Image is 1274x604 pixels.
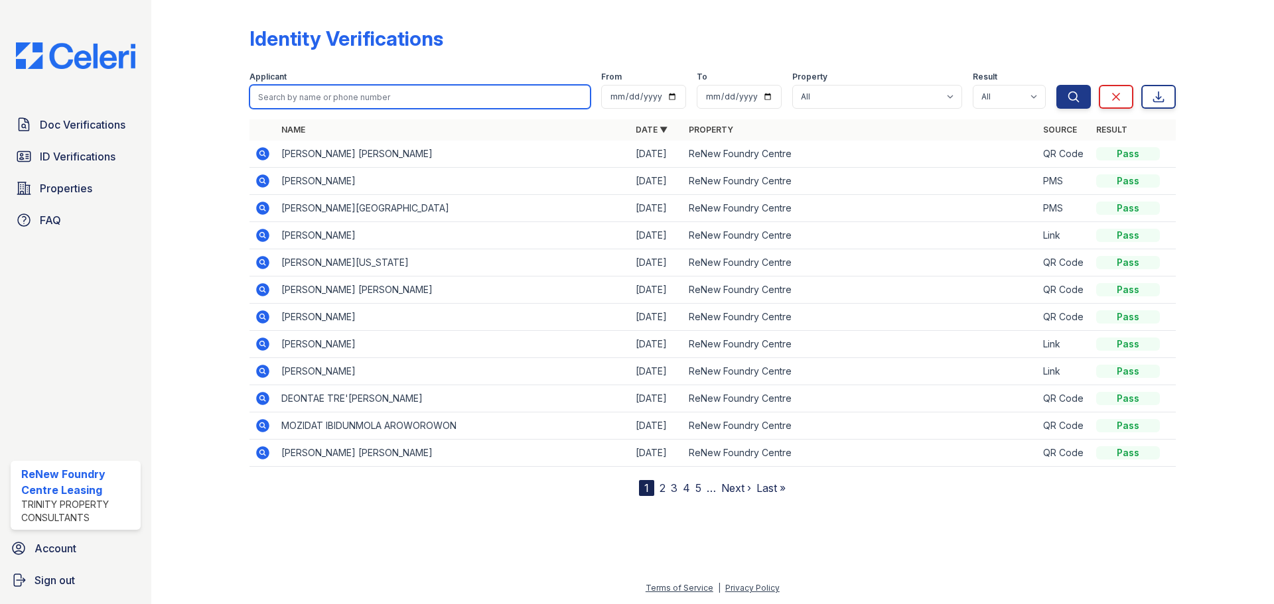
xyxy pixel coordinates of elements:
span: Doc Verifications [40,117,125,133]
div: Pass [1096,419,1160,432]
td: [PERSON_NAME] [PERSON_NAME] [276,276,630,304]
span: … [707,480,716,496]
span: Properties [40,180,92,196]
td: Link [1038,222,1091,249]
a: Date ▼ [636,125,668,135]
a: 5 [695,481,701,495]
td: ReNew Foundry Centre [683,412,1038,440]
div: Pass [1096,229,1160,242]
div: Pass [1096,446,1160,459]
td: QR Code [1038,276,1091,304]
td: ReNew Foundry Centre [683,304,1038,331]
div: Pass [1096,147,1160,160]
div: ReNew Foundry Centre Leasing [21,466,135,498]
input: Search by name or phone number [249,85,591,109]
a: Source [1043,125,1077,135]
div: | [718,583,721,593]
td: [PERSON_NAME] [PERSON_NAME] [276,440,630,467]
a: Sign out [5,567,146,593]
a: 4 [683,481,690,495]
div: Identity Verifications [249,27,443,50]
td: [DATE] [630,304,683,331]
td: [PERSON_NAME][GEOGRAPHIC_DATA] [276,195,630,222]
td: ReNew Foundry Centre [683,358,1038,385]
a: Privacy Policy [725,583,780,593]
td: Link [1038,331,1091,358]
div: Pass [1096,283,1160,296]
td: ReNew Foundry Centre [683,331,1038,358]
td: QR Code [1038,249,1091,276]
td: [DATE] [630,412,683,440]
td: ReNew Foundry Centre [683,222,1038,249]
td: [DATE] [630,358,683,385]
td: Link [1038,358,1091,385]
td: ReNew Foundry Centre [683,440,1038,467]
td: [DATE] [630,168,683,195]
td: [DATE] [630,249,683,276]
td: PMS [1038,168,1091,195]
td: QR Code [1038,141,1091,168]
td: [PERSON_NAME] [276,304,630,331]
a: Doc Verifications [11,111,141,138]
td: ReNew Foundry Centre [683,141,1038,168]
div: Pass [1096,202,1160,215]
label: To [697,72,707,82]
div: 1 [639,480,654,496]
td: PMS [1038,195,1091,222]
td: QR Code [1038,385,1091,412]
label: Applicant [249,72,287,82]
td: [DATE] [630,195,683,222]
td: [DATE] [630,385,683,412]
label: From [601,72,622,82]
td: [DATE] [630,141,683,168]
td: [PERSON_NAME] [276,358,630,385]
a: 3 [671,481,677,495]
td: MOZIDAT IBIDUNMOLA AROWOROWON [276,412,630,440]
a: Name [281,125,305,135]
div: Pass [1096,337,1160,351]
td: ReNew Foundry Centre [683,195,1038,222]
span: ID Verifications [40,149,115,164]
div: Pass [1096,256,1160,269]
td: ReNew Foundry Centre [683,276,1038,304]
td: ReNew Foundry Centre [683,168,1038,195]
a: Result [1096,125,1127,135]
span: Account [35,540,76,556]
a: Next › [721,481,751,495]
td: QR Code [1038,412,1091,440]
label: Result [973,72,997,82]
a: Last » [756,481,786,495]
td: QR Code [1038,440,1091,467]
span: FAQ [40,212,61,228]
div: Pass [1096,310,1160,324]
div: Trinity Property Consultants [21,498,135,524]
td: [DATE] [630,222,683,249]
a: FAQ [11,207,141,233]
td: ReNew Foundry Centre [683,385,1038,412]
td: [PERSON_NAME] [276,168,630,195]
td: [PERSON_NAME] [276,331,630,358]
td: [DATE] [630,331,683,358]
div: Pass [1096,392,1160,405]
td: [PERSON_NAME][US_STATE] [276,249,630,276]
td: QR Code [1038,304,1091,331]
a: Terms of Service [646,583,713,593]
a: ID Verifications [11,143,141,170]
label: Property [792,72,827,82]
img: CE_Logo_Blue-a8612792a0a2168367f1c8372b55b34899dd931a85d93a1a3d3e32e68fde9ad4.png [5,42,146,69]
div: Pass [1096,174,1160,188]
a: 2 [660,481,666,495]
div: Pass [1096,365,1160,378]
td: DEONTAE TRE'[PERSON_NAME] [276,385,630,412]
td: [PERSON_NAME] [PERSON_NAME] [276,141,630,168]
a: Property [689,125,733,135]
a: Account [5,535,146,562]
td: ReNew Foundry Centre [683,249,1038,276]
td: [DATE] [630,440,683,467]
a: Properties [11,175,141,202]
td: [DATE] [630,276,683,304]
td: [PERSON_NAME] [276,222,630,249]
span: Sign out [35,572,75,588]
